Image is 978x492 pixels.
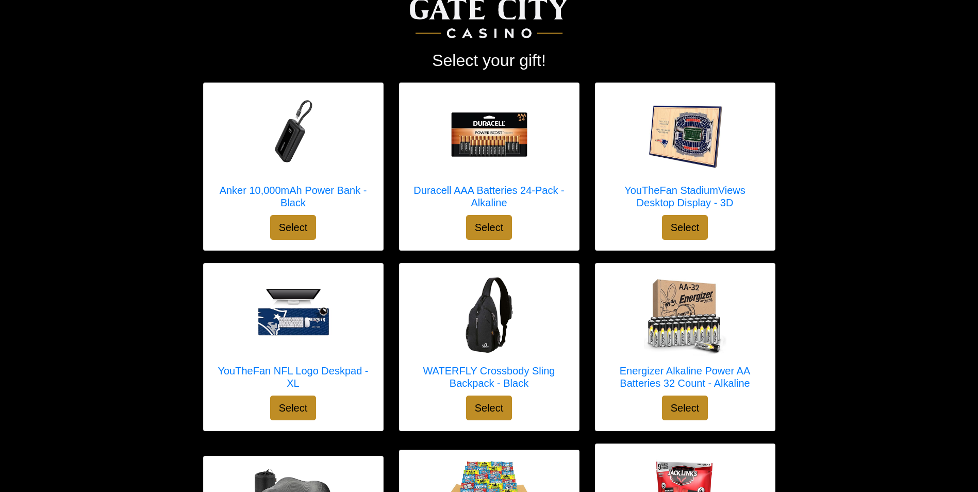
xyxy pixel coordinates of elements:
[606,93,765,215] a: YouTheFan StadiumViews Desktop Display - 3D YouTheFan StadiumViews Desktop Display - 3D
[662,215,708,240] button: Select
[270,215,317,240] button: Select
[662,396,708,420] button: Select
[410,184,569,209] h5: Duracell AAA Batteries 24-Pack - Alkaline
[606,184,765,209] h5: YouTheFan StadiumViews Desktop Display - 3D
[410,365,569,389] h5: WATERFLY Crossbody Sling Backpack - Black
[466,396,512,420] button: Select
[214,184,373,209] h5: Anker 10,000mAh Power Bank - Black
[606,365,765,389] h5: Energizer Alkaline Power AA Batteries 32 Count - Alkaline
[410,93,569,215] a: Duracell AAA Batteries 24-Pack - Alkaline Duracell AAA Batteries 24-Pack - Alkaline
[644,93,726,176] img: YouTheFan StadiumViews Desktop Display - 3D
[644,274,726,356] img: Energizer Alkaline Power AA Batteries 32 Count - Alkaline
[466,215,512,240] button: Select
[410,274,569,396] a: WATERFLY Crossbody Sling Backpack - Black WATERFLY Crossbody Sling Backpack - Black
[606,274,765,396] a: Energizer Alkaline Power AA Batteries 32 Count - Alkaline Energizer Alkaline Power AA Batteries 3...
[270,396,317,420] button: Select
[252,93,335,176] img: Anker 10,000mAh Power Bank - Black
[448,274,531,356] img: WATERFLY Crossbody Sling Backpack - Black
[252,274,335,356] img: YouTheFan NFL Logo Deskpad - XL
[214,365,373,389] h5: YouTheFan NFL Logo Deskpad - XL
[448,93,531,176] img: Duracell AAA Batteries 24-Pack - Alkaline
[214,93,373,215] a: Anker 10,000mAh Power Bank - Black Anker 10,000mAh Power Bank - Black
[203,51,775,70] h2: Select your gift!
[214,274,373,396] a: YouTheFan NFL Logo Deskpad - XL YouTheFan NFL Logo Deskpad - XL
